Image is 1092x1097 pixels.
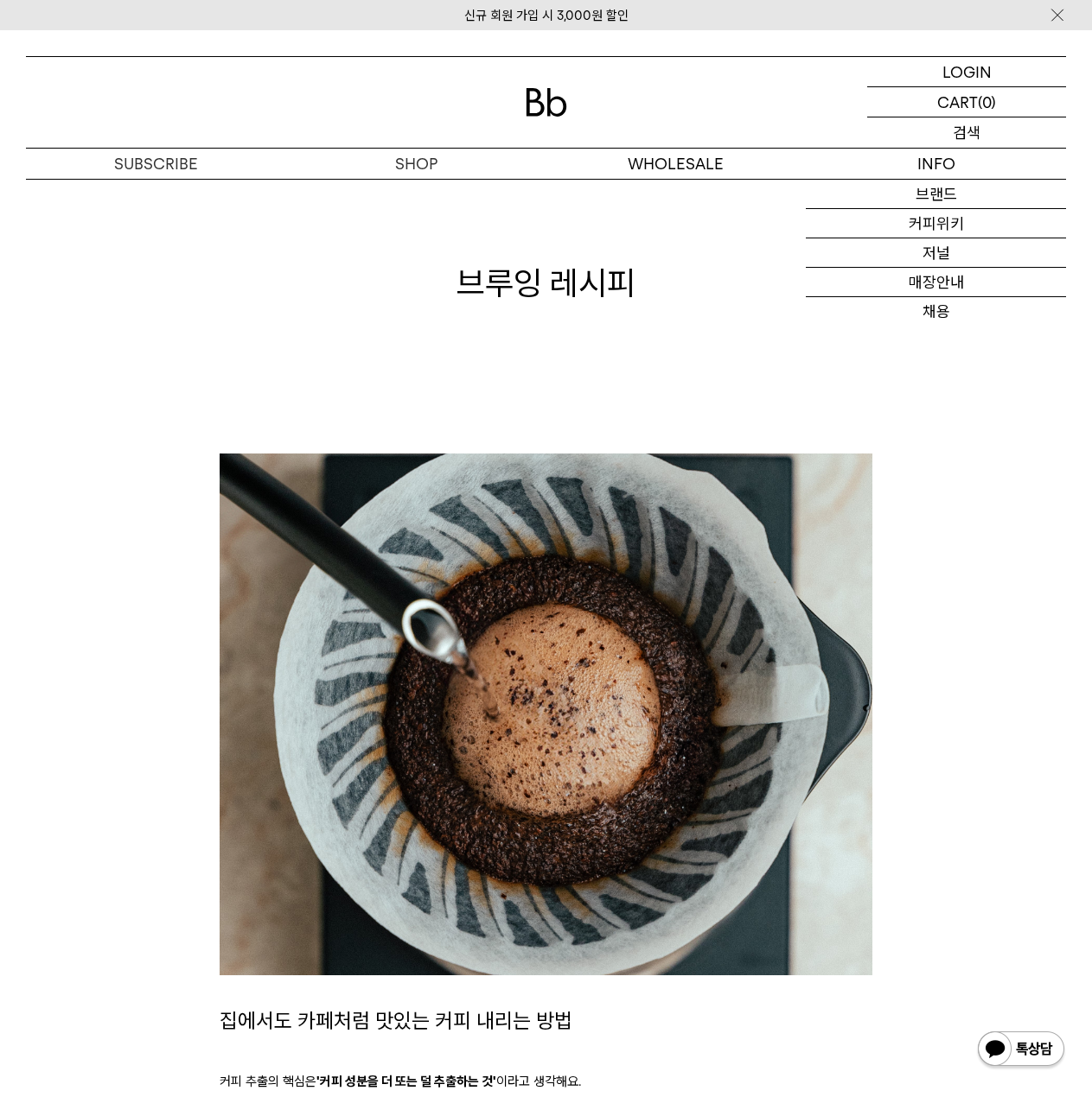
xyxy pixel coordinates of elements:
p: 검색 [953,117,980,148]
a: 매장안내 [806,268,1066,297]
p: LOGIN [942,57,992,86]
a: 커피위키 [806,209,1066,238]
a: SHOP [286,149,546,179]
img: 로고 [526,88,567,117]
a: 브랜드 [806,180,1066,209]
a: 신규 회원 가입 시 3,000원 할인 [464,8,629,23]
p: (0) [978,87,996,117]
p: INFO [806,149,1066,179]
p: CART [937,87,978,117]
a: 채용 [806,297,1066,327]
img: 4189a716bed969d963a9df752a490e85_105402.jpg [220,453,872,975]
h1: 브루잉 레시피 [26,260,1066,306]
a: CART (0) [867,87,1066,117]
b: '커피 성분을 더 또는 덜 추출하는 것' [316,1074,496,1089]
p: WHOLESALE [546,149,807,179]
a: 저널 [806,238,1066,268]
span: 집에서도 카페처럼 맛있는 커피 내리는 방법 [220,1008,572,1033]
img: 카카오톡 채널 1:1 채팅 버튼 [976,1030,1066,1071]
p: 커피 추출의 핵심은 이라고 생각해요. [220,1071,872,1092]
a: SUBSCRIBE [26,149,286,179]
a: LOGIN [867,57,1066,87]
